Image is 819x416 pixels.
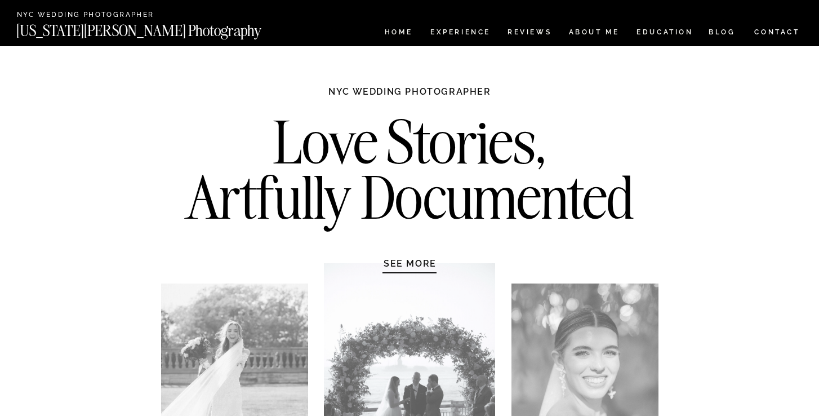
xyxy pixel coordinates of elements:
[754,26,800,38] a: CONTACT
[16,23,299,33] a: [US_STATE][PERSON_NAME] Photography
[635,29,695,38] a: EDUCATION
[709,29,736,38] a: BLOG
[304,86,515,108] h1: NYC WEDDING PHOTOGRAPHER
[382,29,415,38] a: HOME
[357,258,464,269] a: SEE MORE
[508,29,550,38] a: REVIEWS
[173,114,646,233] h2: Love Stories, Artfully Documented
[430,29,489,38] a: Experience
[568,29,620,38] a: ABOUT ME
[17,11,186,20] a: NYC Wedding Photographer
